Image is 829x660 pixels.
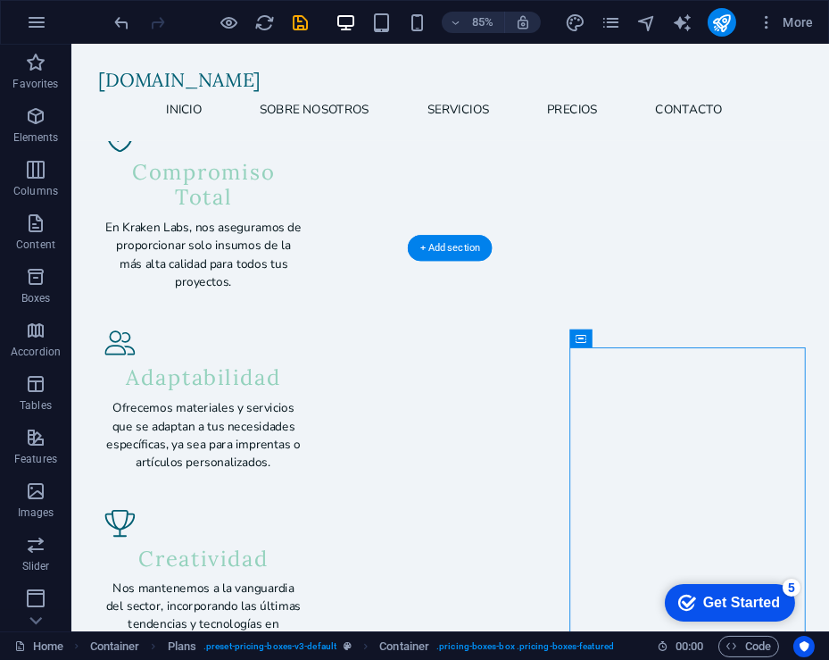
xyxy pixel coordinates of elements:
span: Click to select. Double-click to edit [168,636,196,657]
button: More [750,8,821,37]
span: Code [726,636,771,657]
button: publish [708,8,736,37]
p: Columns [13,184,58,198]
div: Get Started [48,20,125,36]
span: : [688,639,691,653]
p: Tables [20,398,52,413]
p: Features [14,452,57,466]
span: Click to select. Double-click to edit [379,636,429,657]
button: reload [254,12,276,33]
button: 85% [442,12,505,33]
p: Images [18,505,54,520]
p: Slider [22,559,50,573]
div: 5 [128,4,145,21]
button: save [290,12,311,33]
p: Content [16,238,55,252]
i: Pages (Ctrl+Alt+S) [601,13,621,33]
div: + Add section [408,235,492,261]
i: Design (Ctrl+Alt+Y) [565,13,585,33]
h6: 85% [468,12,497,33]
p: Accordion [11,345,61,359]
p: Elements [13,130,59,145]
i: This element is a customizable preset [344,641,352,651]
span: . preset-pricing-boxes-v3-default [203,636,336,657]
div: Get Started 5 items remaining, 0% complete [10,9,140,46]
button: pages [601,12,622,33]
span: 00 00 [676,636,703,657]
span: More [758,13,814,31]
span: . pricing-boxes-box .pricing-boxes-featured [436,636,614,657]
button: design [565,12,586,33]
p: Favorites [12,77,58,91]
span: Click to select. Double-click to edit [90,636,140,657]
a: Click to cancel selection. Double-click to open Pages [14,636,63,657]
button: undo [112,12,133,33]
h6: Session time [657,636,704,657]
button: text_generator [672,12,693,33]
button: navigator [636,12,658,33]
nav: breadcrumb [90,636,614,657]
button: Usercentrics [793,636,815,657]
p: Boxes [21,291,51,305]
i: On resize automatically adjust zoom level to fit chosen device. [515,14,531,30]
button: Click here to leave preview mode and continue editing [219,12,240,33]
button: Code [718,636,779,657]
i: Undo: Duplicate elements (Ctrl+Z) [112,13,133,33]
